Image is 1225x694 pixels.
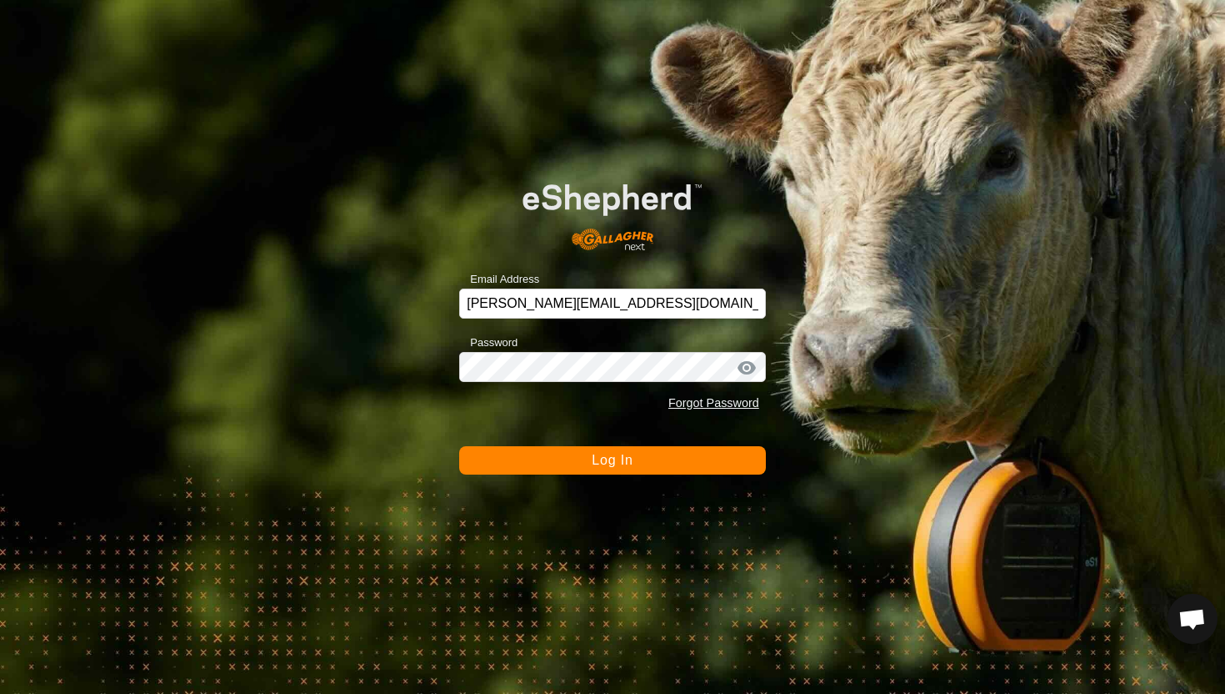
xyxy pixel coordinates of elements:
span: Log In [592,453,632,467]
a: Forgot Password [668,396,759,410]
a: Open chat [1167,594,1217,644]
label: Email Address [459,271,539,288]
button: Log In [459,446,766,475]
input: Email Address [459,289,766,319]
label: Password [459,334,517,351]
img: E-shepherd Logo [490,158,735,263]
